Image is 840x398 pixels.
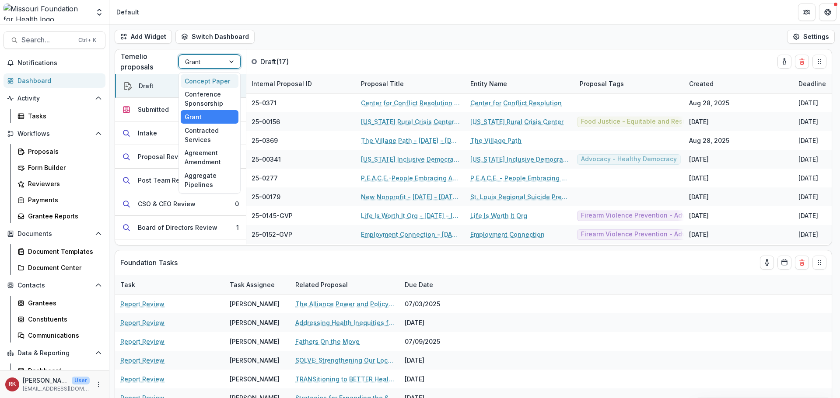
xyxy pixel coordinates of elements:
a: Communications [14,328,105,343]
a: Dashboard [14,363,105,378]
button: Settings [787,30,835,44]
div: [DATE] [798,98,818,107]
div: [DATE] [798,155,818,164]
a: Center for Conflict Resolution [470,98,562,107]
button: Partners [798,3,815,21]
div: Proposal Tags [574,79,629,88]
p: [EMAIL_ADDRESS][DOMAIN_NAME] [23,385,90,393]
div: Proposals [28,147,98,156]
span: Documents [17,230,91,238]
div: Grantees [28,298,98,308]
div: CSO & CEO Review [138,199,196,208]
div: [DATE] [689,117,709,126]
button: Proposal Review18 [115,145,246,169]
div: Intake [138,128,157,138]
a: Employment Connection [470,230,545,239]
button: Calendar [777,256,791,270]
p: Temelio proposals [120,51,178,72]
div: Draft [139,81,154,90]
span: Search... [21,36,73,44]
button: Drag [812,55,826,69]
a: Grantee Reports [14,209,105,223]
div: Proposal Tags [574,74,684,93]
div: Deadline [793,79,831,88]
button: Get Help [819,3,836,21]
button: Search... [3,31,105,49]
button: Open Workflows [3,127,105,141]
div: Internal Proposal ID [246,74,356,93]
div: Entity Name [465,74,574,93]
button: Open entity switcher [93,3,105,21]
div: Task Assignee [224,275,290,294]
a: Document Templates [14,244,105,259]
div: 0 [235,199,239,208]
div: Renee Klann [9,381,16,387]
span: Data & Reporting [17,350,91,357]
a: The Alliance Power and Policy Action (PPAG) [295,299,394,308]
div: [PERSON_NAME] [230,374,280,384]
img: Missouri Foundation for Health logo [3,3,90,21]
div: Default [116,7,139,17]
div: [DATE] [689,155,709,164]
div: Aggregate Pipelines [181,169,238,191]
a: New Nonprofit - [DATE] - [DATE] Grassroots Efforts to Address FID - RFA [361,192,460,201]
button: Open Activity [3,91,105,105]
div: [PERSON_NAME] [230,337,280,346]
div: [PERSON_NAME] [230,356,280,365]
button: Open Documents [3,227,105,241]
div: Document Center [28,263,98,272]
a: Proposals [14,144,105,159]
div: Due Date [399,280,438,289]
div: Constituents [28,315,98,324]
a: Tasks [14,109,105,123]
button: Intake1 [115,121,246,145]
p: [PERSON_NAME] [23,376,68,385]
div: Aug 28, 2025 [689,98,729,107]
p: Draft ( 17 ) [260,56,326,67]
a: Life Is Worth It Org [470,211,527,220]
span: 25-00179 [252,192,280,201]
button: Notifications [3,56,105,70]
div: Post Team Review [138,176,194,185]
div: Created [684,74,793,93]
button: Delete card [795,256,809,270]
a: Grantees [14,296,105,310]
a: Report Review [120,374,164,384]
a: Report Review [120,337,164,346]
div: Concept Paper [181,74,238,88]
button: Switch Dashboard [175,30,255,44]
div: Created [684,79,719,88]
div: Reviewers [28,179,98,188]
p: Foundation Tasks [120,257,178,268]
div: [DATE] [798,211,818,220]
a: [US_STATE] Inclusive Democracy Fund [470,155,569,164]
div: 07/03/2025 [399,294,465,313]
a: [US_STATE] Rural Crisis Center [470,117,563,126]
button: toggle-assigned-to-me [777,55,791,69]
div: [DATE] [399,351,465,370]
div: Tasks [28,111,98,121]
button: Draft17 [115,74,246,98]
div: Agreement Amendment [181,146,238,169]
span: Workflows [17,130,91,138]
div: Proposal Title [356,79,409,88]
span: 25-00341 [252,155,281,164]
div: [DATE] [689,173,709,183]
div: Related Proposal [290,275,399,294]
a: Document Center [14,260,105,275]
button: Delete card [795,55,809,69]
div: Due Date [399,275,465,294]
div: [PERSON_NAME] [230,318,280,327]
a: P.E.A.C.E.-People Embracing Another Choice Effectively - [DATE] - [DATE] Grassroots Efforts to Ad... [361,173,460,183]
a: SOLVE: Strengthening Our Local Voices to End Firearm Violence [295,356,394,365]
div: 07/09/2025 [399,332,465,351]
div: Proposal Title [356,74,465,93]
span: 25-0145-GVP [252,211,293,220]
span: 25-00156 [252,117,280,126]
div: Conference Sponsorship [181,88,238,111]
button: Open Data & Reporting [3,346,105,360]
div: Entity Name [465,79,512,88]
nav: breadcrumb [113,6,143,18]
